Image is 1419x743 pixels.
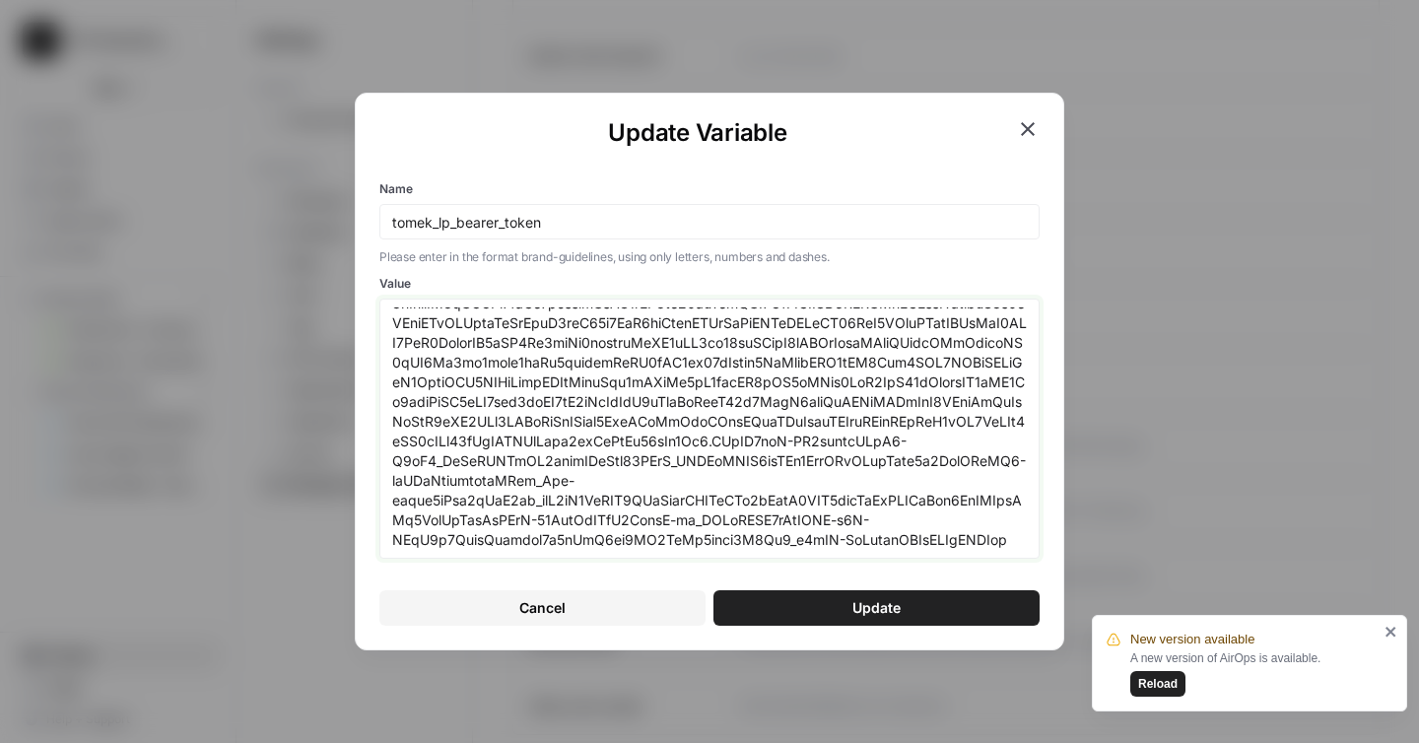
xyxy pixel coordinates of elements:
label: Name [379,180,1040,198]
input: variable-name [392,213,1027,231]
button: Cancel [379,590,706,626]
label: Value [379,275,1040,293]
h1: Update Variable [379,117,1016,149]
span: Update [852,598,901,618]
div: A new version of AirOps is available. [1130,649,1379,697]
span: New version available [1130,630,1254,649]
textarea: loRemIpsUmDOLoR9SiTaMeT5cON0AdiPISCiNgelITS1DoEiuSMODT3iNcIdIDUntutLA8EtdOL9.maGnaALiquaeN2a9mINi... [392,307,1027,550]
p: Please enter in the format brand-guidelines, using only letters, numbers and dashes. [379,247,1040,267]
button: close [1385,624,1398,640]
button: Update [713,590,1040,626]
span: Cancel [519,598,566,618]
span: Reload [1138,675,1178,693]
